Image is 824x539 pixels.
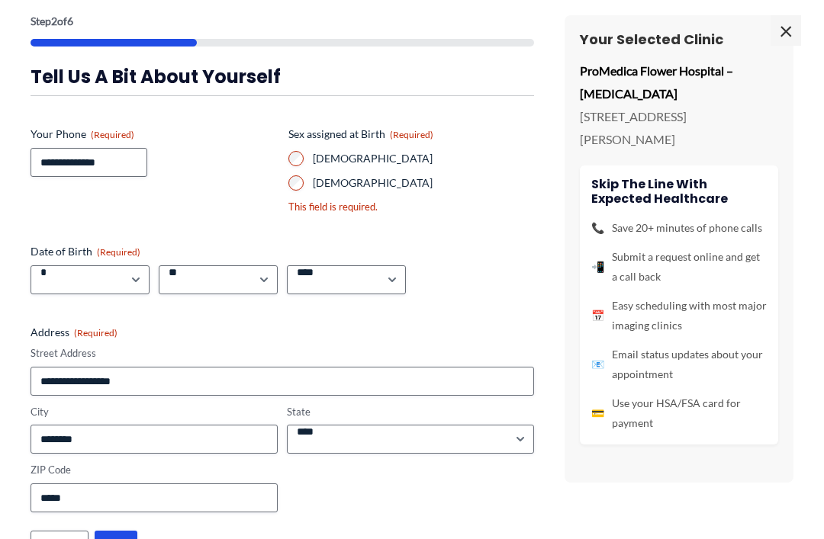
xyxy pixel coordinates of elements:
span: (Required) [390,129,433,140]
span: 6 [67,14,73,27]
span: 📞 [591,218,604,238]
div: This field is required. [288,200,534,214]
p: [STREET_ADDRESS][PERSON_NAME] [580,105,778,150]
li: Use your HSA/FSA card for payment [591,393,767,433]
span: 📲 [591,257,604,277]
label: [DEMOGRAPHIC_DATA] [313,151,534,166]
li: Email status updates about your appointment [591,345,767,384]
p: Step of [31,16,534,27]
h4: Skip the line with Expected Healthcare [591,177,767,206]
label: State [287,405,534,419]
legend: Date of Birth [31,244,140,259]
legend: Address [31,325,117,340]
label: ZIP Code [31,463,278,477]
span: (Required) [97,246,140,258]
label: [DEMOGRAPHIC_DATA] [313,175,534,191]
li: Save 20+ minutes of phone calls [591,218,767,238]
span: 📧 [591,355,604,374]
label: Street Address [31,346,534,361]
span: 📅 [591,306,604,326]
span: × [771,15,801,46]
h3: Your Selected Clinic [580,30,778,48]
li: Submit a request online and get a call back [591,247,767,287]
span: 💳 [591,403,604,423]
label: Your Phone [31,127,276,142]
h3: Tell us a bit about yourself [31,65,534,88]
legend: Sex assigned at Birth [288,127,433,142]
span: 2 [51,14,57,27]
span: (Required) [91,129,134,140]
p: ProMedica Flower Hospital – [MEDICAL_DATA] [580,59,778,104]
label: City [31,405,278,419]
li: Easy scheduling with most major imaging clinics [591,296,767,335]
span: (Required) [74,327,117,338]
